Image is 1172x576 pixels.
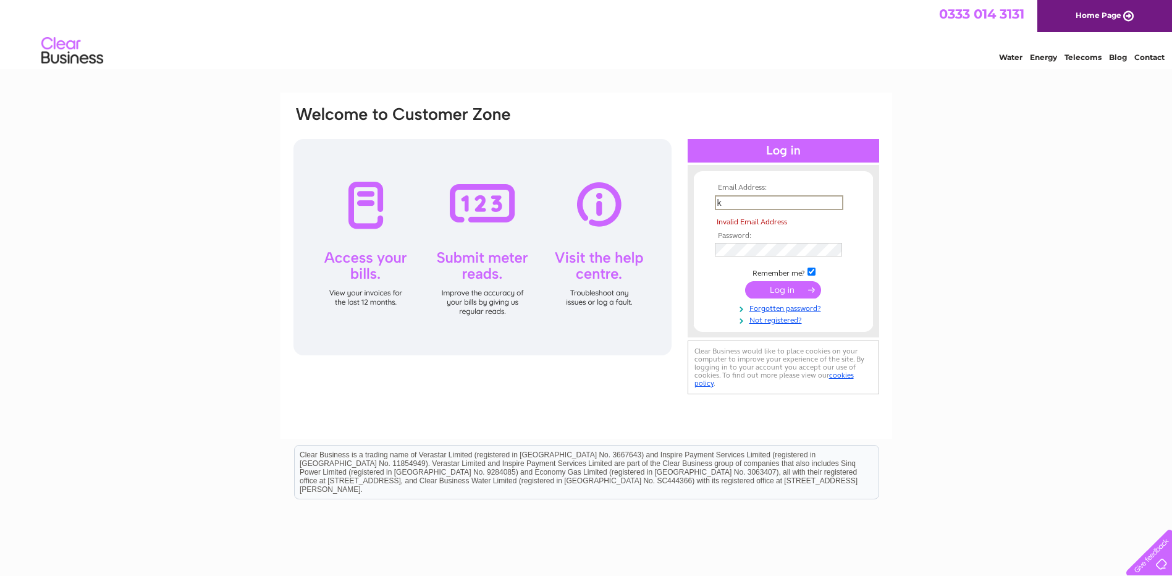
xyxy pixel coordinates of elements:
a: Blog [1109,53,1127,62]
th: Email Address: [712,184,855,192]
a: Energy [1030,53,1057,62]
a: Forgotten password? [715,302,855,313]
span: Invalid Email Address [717,218,787,226]
a: 0333 014 3131 [939,6,1024,22]
div: Clear Business would like to place cookies on your computer to improve your experience of the sit... [688,341,879,394]
a: Contact [1134,53,1165,62]
a: Water [999,53,1022,62]
th: Password: [712,232,855,240]
img: logo.png [41,32,104,70]
a: Telecoms [1064,53,1102,62]
div: Clear Business is a trading name of Verastar Limited (registered in [GEOGRAPHIC_DATA] No. 3667643... [295,7,879,60]
input: Submit [745,281,821,299]
a: cookies policy [694,371,854,388]
td: Remember me? [712,266,855,278]
a: Not registered? [715,313,855,325]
